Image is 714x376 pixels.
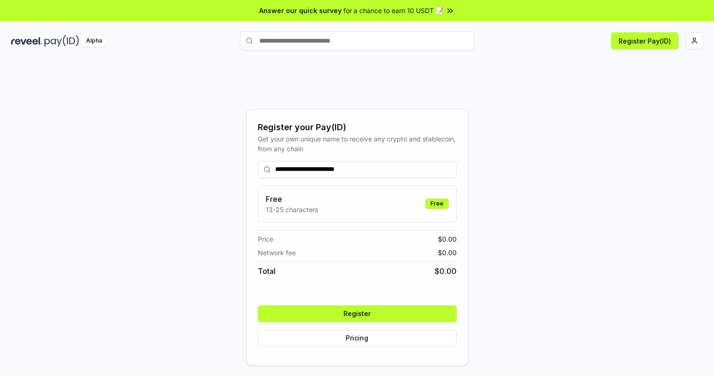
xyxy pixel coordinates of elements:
[343,6,444,15] span: for a chance to earn 10 USDT 📝
[258,330,457,347] button: Pricing
[435,265,457,277] span: $ 0.00
[258,134,457,154] div: Get your own unique name to receive any crypto and stablecoin, from any chain
[438,248,457,258] span: $ 0.00
[611,32,678,49] button: Register Pay(ID)
[266,193,318,205] h3: Free
[438,234,457,244] span: $ 0.00
[11,35,43,47] img: reveel_dark
[425,199,449,209] div: Free
[258,121,457,134] div: Register your Pay(ID)
[258,234,273,244] span: Price
[258,305,457,322] button: Register
[258,248,296,258] span: Network fee
[258,265,276,277] span: Total
[259,6,342,15] span: Answer our quick survey
[266,205,318,214] p: 13-25 characters
[81,35,107,47] div: Alpha
[44,35,79,47] img: pay_id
